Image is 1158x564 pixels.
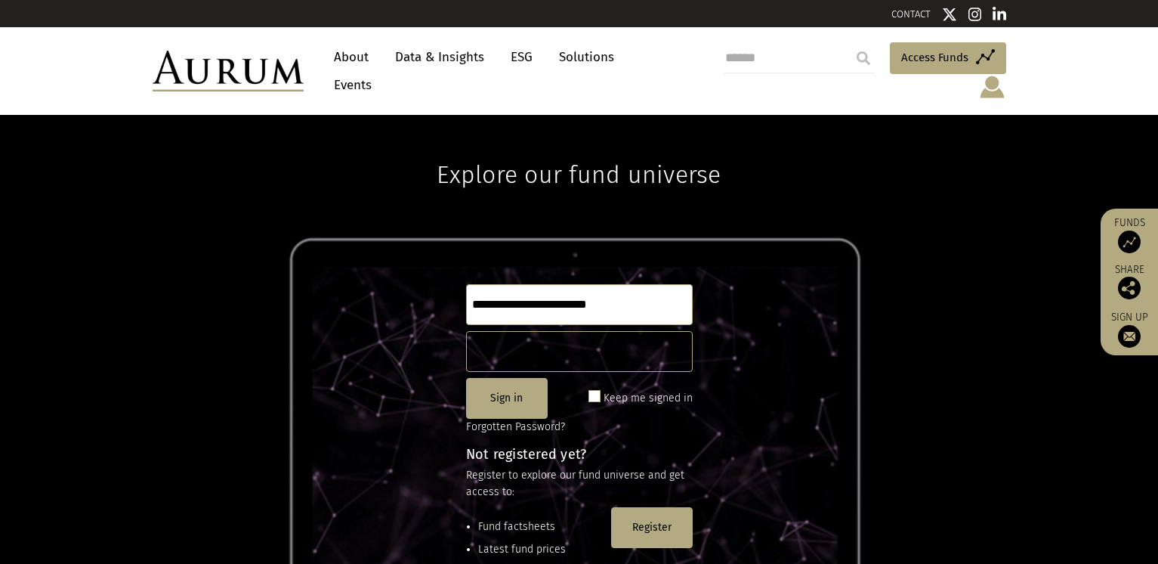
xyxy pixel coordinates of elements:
[1118,325,1141,348] img: Sign up to our newsletter
[466,448,693,461] h4: Not registered yet?
[326,43,376,71] a: About
[1108,265,1150,299] div: Share
[978,74,1006,100] img: account-icon.svg
[848,43,879,73] input: Submit
[503,43,540,71] a: ESG
[1118,231,1141,253] img: Access Funds
[466,420,565,433] a: Forgotten Password?
[478,541,605,558] li: Latest fund prices
[1108,311,1150,348] a: Sign up
[466,467,693,501] p: Register to explore our fund universe and get access to:
[1108,216,1150,253] a: Funds
[968,7,982,22] img: Instagram icon
[942,7,957,22] img: Twitter icon
[466,378,548,419] button: Sign in
[388,43,492,71] a: Data & Insights
[891,8,931,20] a: CONTACT
[1118,277,1141,299] img: Share this post
[551,43,622,71] a: Solutions
[437,115,721,189] h1: Explore our fund universe
[153,51,304,91] img: Aurum
[993,7,1006,22] img: Linkedin icon
[901,48,968,67] span: Access Funds
[326,71,372,99] a: Events
[890,42,1006,74] a: Access Funds
[478,519,605,535] li: Fund factsheets
[604,389,693,408] label: Keep me signed in
[611,507,693,548] button: Register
